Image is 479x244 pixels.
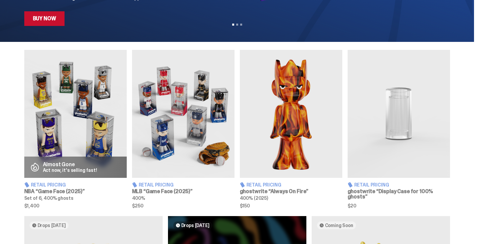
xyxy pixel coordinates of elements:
span: $20 [348,203,450,208]
button: View slide 1 [232,24,234,26]
a: Always On Fire Retail Pricing [240,50,342,208]
img: Display Case for 100% ghosts [348,50,450,178]
img: Game Face (2025) [24,50,127,178]
span: Retail Pricing [246,183,281,187]
span: $150 [240,203,342,208]
a: Buy Now [24,11,65,26]
span: $1,400 [24,203,127,208]
span: 400% [132,195,145,201]
span: Coming Soon [325,223,353,228]
span: $250 [132,203,235,208]
span: Set of 6, 400% ghosts [24,195,74,201]
button: View slide 3 [240,24,242,26]
a: Game Face (2025) Almost Gone Act now, it's selling fast! Retail Pricing [24,50,127,208]
p: Act now, it's selling fast! [43,168,97,173]
h3: MLB “Game Face (2025)” [132,189,235,194]
span: Retail Pricing [31,183,66,187]
img: Always On Fire [240,50,342,178]
span: Drops [DATE] [181,223,210,228]
span: Drops [DATE] [38,223,66,228]
span: Retail Pricing [139,183,174,187]
img: Game Face (2025) [132,50,235,178]
a: Display Case for 100% ghosts Retail Pricing [348,50,450,208]
h3: NBA “Game Face (2025)” [24,189,127,194]
h3: ghostwrite “Display Case for 100% ghosts” [348,189,450,199]
span: Retail Pricing [354,183,389,187]
button: View slide 2 [236,24,238,26]
h3: ghostwrite “Always On Fire” [240,189,342,194]
span: 400% (2025) [240,195,268,201]
a: Game Face (2025) Retail Pricing [132,50,235,208]
p: Almost Gone [43,162,97,167]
